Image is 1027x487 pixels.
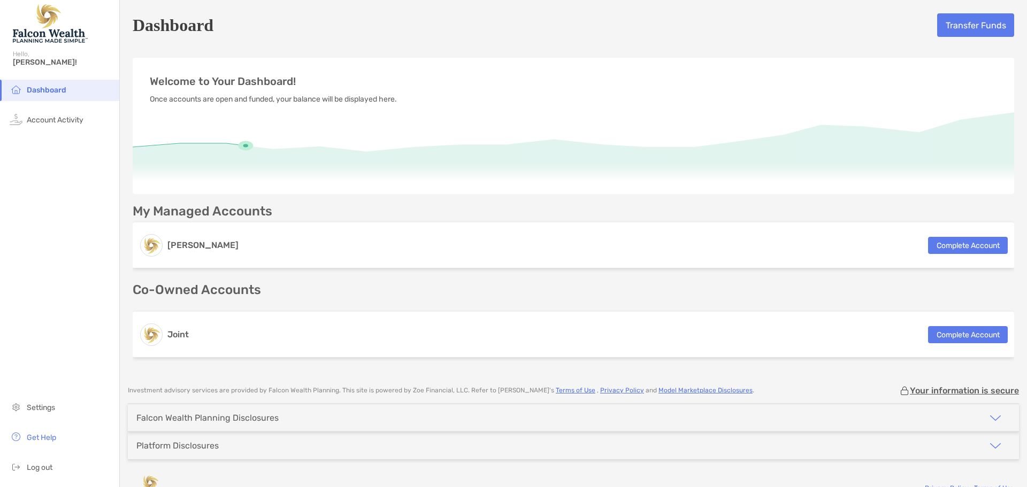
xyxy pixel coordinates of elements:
[27,403,55,412] span: Settings
[989,412,1002,424] img: icon arrow
[989,439,1002,452] img: icon arrow
[556,386,595,394] a: Terms of Use
[128,386,754,395] p: Investment advisory services are provided by Falcon Wealth Planning . This site is powered by Zoe...
[928,237,1008,254] button: Complete Account
[13,58,113,67] span: [PERSON_NAME]!
[136,413,279,423] div: Falcon Wealth Planning Disclosures
[10,460,22,473] img: logout icon
[150,92,997,106] p: Once accounts are open and funded, your balance will be displayed here.
[10,113,22,126] img: activity icon
[141,324,162,345] img: logo account
[658,386,753,394] a: Model Marketplace Disclosures
[27,115,83,125] span: Account Activity
[600,386,644,394] a: Privacy Policy
[910,385,1019,396] p: Your information is secure
[10,83,22,96] img: household icon
[133,13,213,37] h5: Dashboard
[937,13,1014,37] button: Transfer Funds
[10,430,22,443] img: get-help icon
[27,433,56,442] span: Get Help
[13,4,88,43] img: Falcon Wealth Planning Logo
[136,440,219,451] div: Platform Disclosures
[167,328,189,341] h3: Joint
[150,75,997,88] p: Welcome to Your Dashboard!
[27,86,66,95] span: Dashboard
[928,326,1008,343] button: Complete Account
[133,205,272,218] p: My Managed Accounts
[27,463,52,472] span: Log out
[141,235,162,256] img: logo account
[133,283,1014,297] p: Co-Owned Accounts
[167,239,239,252] h3: [PERSON_NAME]
[10,400,22,413] img: settings icon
